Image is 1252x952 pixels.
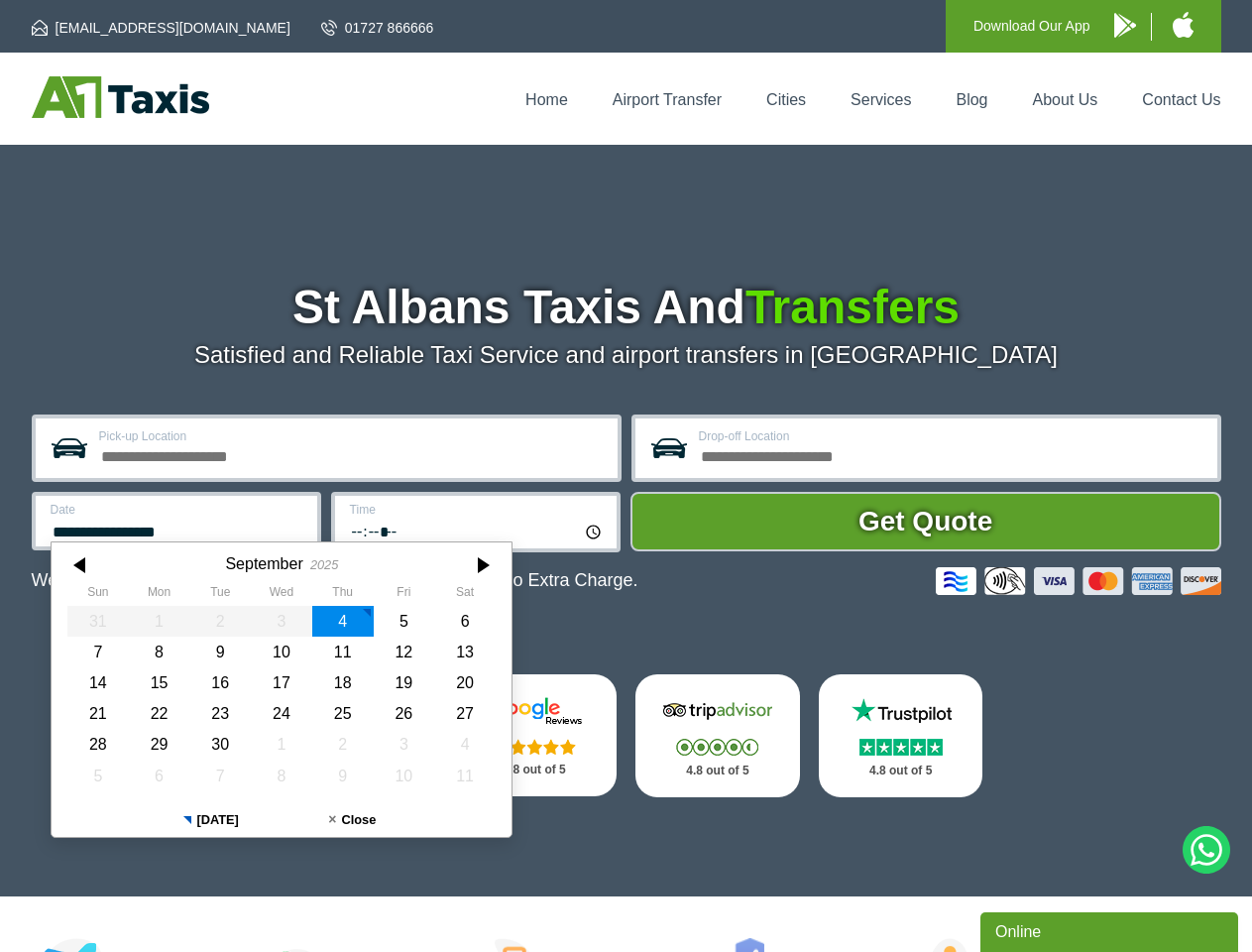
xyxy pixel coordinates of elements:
[373,729,434,760] div: 03 October 2025
[67,667,129,698] div: 14 September 2025
[1142,91,1220,108] a: Contact Us
[311,637,373,667] div: 11 September 2025
[434,585,496,605] th: Saturday
[699,430,1205,442] label: Drop-off Location
[251,606,312,637] div: 03 September 2025
[282,803,423,837] button: Close
[140,803,282,837] button: [DATE]
[67,729,129,760] div: 28 September 2025
[434,698,496,729] div: 27 September 2025
[525,91,568,108] a: Home
[251,729,312,760] div: 01 October 2025
[321,18,434,38] a: 01727 866666
[251,667,312,698] div: 17 September 2025
[452,674,617,796] a: Google Stars 4.8 out of 5
[819,674,983,797] a: Trustpilot Stars 4.8 out of 5
[311,761,373,791] div: 09 October 2025
[859,739,943,756] img: Stars
[635,674,800,797] a: Tripadvisor Stars 4.8 out of 5
[128,698,189,729] div: 22 September 2025
[434,637,496,667] div: 13 September 2025
[311,667,373,698] div: 18 September 2025
[1173,12,1194,38] img: A1 Taxis iPhone App
[32,18,290,38] a: [EMAIL_ADDRESS][DOMAIN_NAME]
[189,729,251,760] div: 30 September 2025
[434,729,496,760] div: 04 October 2025
[251,698,312,729] div: 24 September 2025
[309,557,337,572] div: 2025
[373,585,434,605] th: Friday
[676,739,758,756] img: Stars
[251,761,312,791] div: 08 October 2025
[494,739,576,755] img: Stars
[189,585,251,605] th: Tuesday
[434,667,496,698] div: 20 September 2025
[225,554,302,573] div: September
[67,698,129,729] div: 21 September 2025
[973,14,1090,39] p: Download Our App
[251,637,312,667] div: 10 September 2025
[980,908,1242,952] iframe: chat widget
[745,281,960,333] span: Transfers
[956,91,987,108] a: Blog
[311,729,373,760] div: 02 October 2025
[189,698,251,729] div: 23 September 2025
[658,696,777,726] img: Tripadvisor
[851,91,911,108] a: Services
[434,606,496,637] div: 06 September 2025
[657,759,778,783] p: 4.8 out of 5
[128,761,189,791] div: 06 October 2025
[189,637,251,667] div: 09 September 2025
[630,492,1221,551] button: Get Quote
[67,637,129,667] div: 07 September 2025
[32,284,1221,331] h1: St Albans Taxis And
[128,606,189,637] div: 01 September 2025
[189,667,251,698] div: 16 September 2025
[128,667,189,698] div: 15 September 2025
[99,430,606,442] label: Pick-up Location
[189,761,251,791] div: 07 October 2025
[350,504,605,516] label: Time
[128,729,189,760] div: 29 September 2025
[311,698,373,729] div: 25 September 2025
[67,606,129,637] div: 31 August 2025
[1114,13,1136,38] img: A1 Taxis Android App
[475,696,594,726] img: Google
[1033,91,1098,108] a: About Us
[51,504,305,516] label: Date
[311,606,373,637] div: 04 September 2025
[766,91,806,108] a: Cities
[434,761,496,791] div: 11 October 2025
[373,698,434,729] div: 26 September 2025
[32,570,638,591] p: We Now Accept Card & Contactless Payment In
[251,585,312,605] th: Wednesday
[373,761,434,791] div: 10 October 2025
[311,585,373,605] th: Thursday
[189,606,251,637] div: 02 September 2025
[32,341,1221,369] p: Satisfied and Reliable Taxi Service and airport transfers in [GEOGRAPHIC_DATA]
[474,758,595,782] p: 4.8 out of 5
[128,585,189,605] th: Monday
[842,696,961,726] img: Trustpilot
[128,637,189,667] div: 08 September 2025
[373,606,434,637] div: 05 September 2025
[67,585,129,605] th: Sunday
[32,76,209,118] img: A1 Taxis St Albans LTD
[613,91,722,108] a: Airport Transfer
[373,637,434,667] div: 12 September 2025
[67,761,129,791] div: 05 October 2025
[373,667,434,698] div: 19 September 2025
[936,567,1221,595] img: Credit And Debit Cards
[410,570,637,590] span: The Car at No Extra Charge.
[841,759,962,783] p: 4.8 out of 5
